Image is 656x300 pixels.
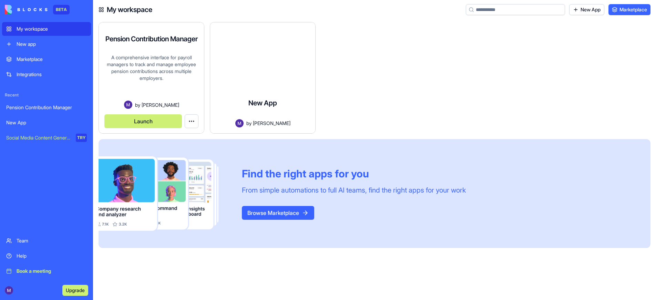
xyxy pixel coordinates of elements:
a: New App [569,4,604,15]
a: BETA [5,5,70,14]
div: Team [17,237,87,244]
div: New app [17,41,87,48]
button: Launch [104,114,182,128]
button: Browse Marketplace [242,206,314,220]
img: logo [5,5,48,14]
div: Help [17,252,87,259]
span: Recent [2,92,91,98]
a: Marketplace [2,52,91,66]
a: Pension Contribution ManagerA comprehensive interface for payroll managers to track and manage em... [99,22,204,134]
div: New App [6,119,87,126]
img: ACg8ocJEkzbOGY3An4WwvZ_oKyQoId6ILtkFQAkTAL8BlkoqvR641Q=s96-c [5,286,13,294]
a: Upgrade [62,287,88,293]
div: My workspace [17,25,87,32]
div: BETA [53,5,70,14]
div: Integrations [17,71,87,78]
div: Book a meeting [17,268,87,275]
a: Book a meeting [2,264,91,278]
a: Browse Marketplace [242,209,314,216]
div: Social Media Content Generator [6,134,71,141]
div: A comprehensive interface for payroll managers to track and manage employee pension contributions... [104,54,198,101]
div: Pension Contribution Manager [6,104,87,111]
a: Integrations [2,68,91,81]
h4: Pension Contribution Manager [105,34,198,44]
div: TRY [76,134,87,142]
a: My workspace [2,22,91,36]
span: [PERSON_NAME] [253,120,290,127]
a: Team [2,234,91,248]
img: Avatar [124,101,132,109]
a: Pension Contribution Manager [2,101,91,114]
a: New AppAvatarby[PERSON_NAME] [210,22,316,134]
a: New App [2,116,91,130]
h4: New App [248,98,277,108]
a: New app [2,37,91,51]
div: Marketplace [17,56,87,63]
a: Social Media Content GeneratorTRY [2,131,91,145]
span: [PERSON_NAME] [142,101,179,108]
h4: My workspace [107,5,152,14]
a: Marketplace [608,4,650,15]
span: by [246,120,252,127]
img: Avatar [235,119,244,127]
div: From simple automations to full AI teams, find the right apps for your work [242,185,466,195]
span: by [135,101,140,108]
button: Upgrade [62,285,88,296]
a: Help [2,249,91,263]
div: Find the right apps for you [242,167,466,180]
button: Launch [216,133,293,147]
